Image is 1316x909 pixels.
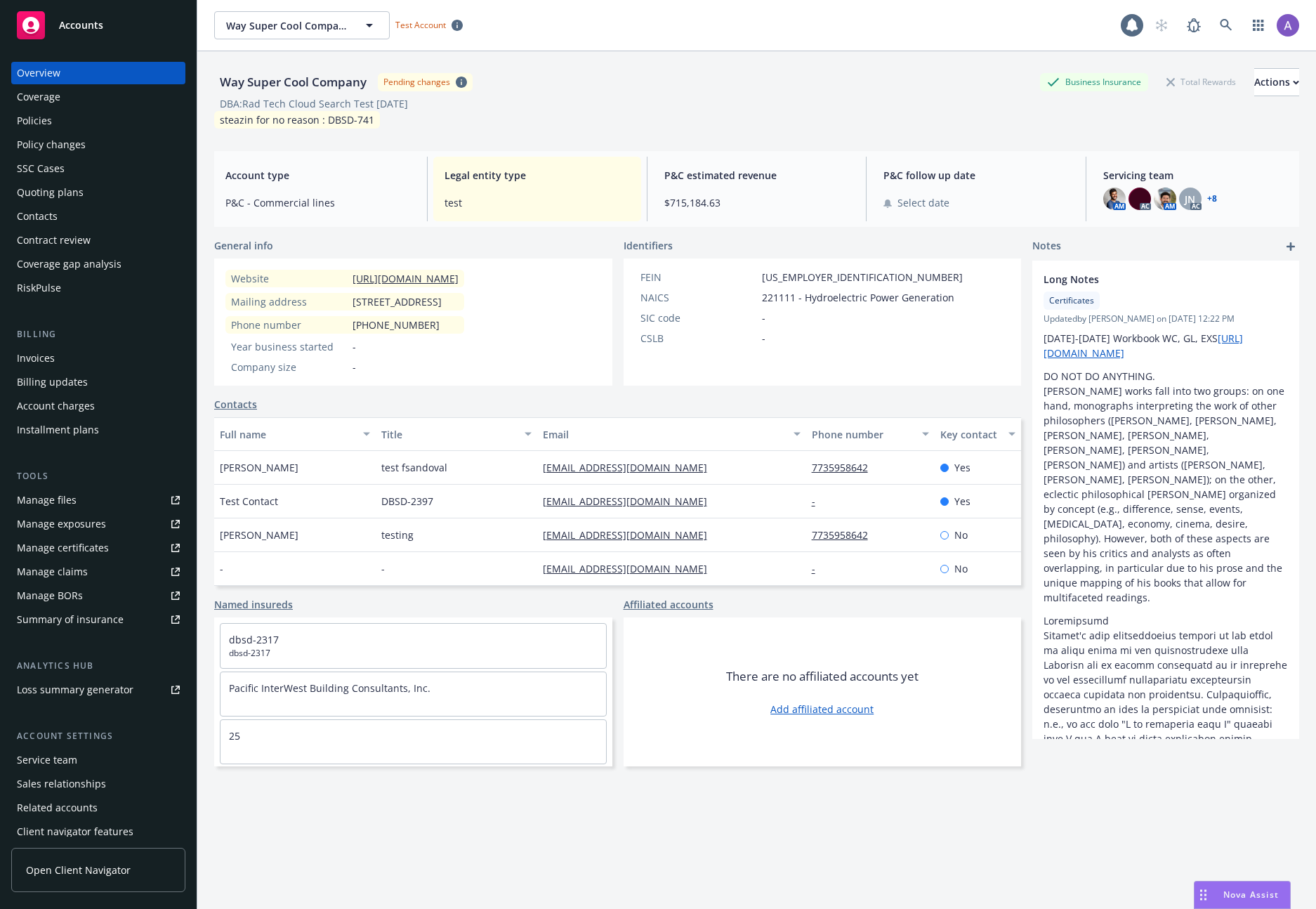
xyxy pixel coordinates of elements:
span: Certificates [1049,294,1094,307]
div: Tools [11,469,185,483]
div: Contract review [17,229,91,251]
div: NAICS [640,290,756,305]
a: RiskPulse [11,277,185,299]
a: Service team [11,749,185,771]
div: Mailing address [231,294,347,309]
div: Related accounts [17,797,98,819]
span: - [762,331,765,346]
button: Key contact [935,417,1021,451]
a: Coverage gap analysis [11,253,185,275]
span: Nova Assist [1223,889,1279,901]
span: Test Account [390,18,468,32]
a: Installment plans [11,419,185,441]
button: Title [376,417,537,451]
a: Policies [11,110,185,132]
span: [STREET_ADDRESS] [353,294,442,309]
div: Service team [17,749,77,771]
span: General info [214,238,273,253]
a: Account charges [11,395,185,417]
a: Search [1212,11,1240,39]
span: - [381,561,385,576]
button: Nova Assist [1194,881,1291,909]
span: - [762,310,765,325]
a: Add affiliated account [770,702,874,717]
div: Quoting plans [17,181,84,204]
a: [EMAIL_ADDRESS][DOMAIN_NAME] [543,562,718,575]
span: Identifiers [624,238,673,253]
span: Yes [954,460,970,475]
div: Key contact [940,427,1000,442]
a: Invoices [11,347,185,370]
a: Manage BORs [11,584,185,607]
span: [PERSON_NAME] [220,460,298,475]
span: test [445,195,629,210]
div: Coverage [17,86,60,108]
span: Way Super Cool Company [226,18,348,33]
div: Loss summary generator [17,679,133,701]
a: Named insureds [214,597,293,612]
span: - [353,339,356,354]
span: Yes [954,494,970,509]
a: Manage claims [11,561,185,583]
a: Affiliated accounts [624,597,713,612]
span: Select date [897,195,949,210]
div: Analytics hub [11,659,185,673]
span: Open Client Navigator [26,863,131,877]
a: Sales relationships [11,773,185,795]
div: steazin for no reason : DBSD-741 [214,111,380,129]
div: Website [231,271,347,286]
span: DBSD-2397 [381,494,433,509]
div: Manage BORs [17,584,83,607]
a: [EMAIL_ADDRESS][DOMAIN_NAME] [543,461,718,474]
a: Client navigator features [11,820,185,843]
div: Manage exposures [17,513,106,535]
span: [US_EMPLOYER_IDENTIFICATION_NUMBER] [762,270,963,285]
a: - [812,495,827,508]
div: Billing updates [17,371,88,393]
span: dbsd-2317 [229,647,598,660]
span: No [954,528,968,542]
a: [EMAIL_ADDRESS][DOMAIN_NAME] [543,528,718,542]
span: testing [381,528,414,542]
button: Full name [214,417,376,451]
div: Contacts [17,205,58,228]
span: 221111 - Hydroelectric Power Generation [762,290,954,305]
span: test fsandoval [381,460,447,475]
div: FEIN [640,270,756,285]
div: Total Rewards [1159,73,1243,91]
div: Sales relationships [17,773,106,795]
a: +8 [1207,195,1217,203]
a: 7735958642 [812,461,879,474]
div: Policy changes [17,133,86,156]
p: [DATE]-[DATE] Workbook WC, GL, EXS [1044,331,1288,360]
a: Overview [11,62,185,84]
div: SIC code [640,310,756,325]
div: Account settings [11,729,185,743]
div: DBA: Rad Tech Cloud Search Test [DATE] [220,96,408,111]
span: There are no affiliated accounts yet [726,668,919,685]
a: [EMAIL_ADDRESS][DOMAIN_NAME] [543,495,718,508]
div: Billing [11,327,185,341]
div: Phone number [231,318,347,332]
p: DO NOT DO ANYTHING. [PERSON_NAME] works fall into two groups: on one hand, monographs interpretin... [1044,369,1288,605]
a: Policy changes [11,133,185,156]
div: Summary of insurance [17,608,124,631]
a: - [812,562,827,575]
img: photo [1154,188,1176,210]
a: Pacific InterWest Building Consultants, Inc. [229,681,430,695]
a: add [1282,238,1299,255]
div: Manage files [17,489,77,511]
img: photo [1129,188,1151,210]
a: dbsd-2317 [229,633,279,646]
button: Way Super Cool Company [214,11,390,39]
span: Long Notes [1044,272,1251,287]
button: Actions [1254,68,1299,96]
a: edit [1251,272,1268,289]
div: Account charges [17,395,95,417]
a: Report a Bug [1180,11,1208,39]
span: Servicing team [1103,168,1288,183]
img: photo [1277,14,1299,37]
a: Billing updates [11,371,185,393]
div: Title [381,427,516,442]
span: $715,184.63 [664,195,849,210]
